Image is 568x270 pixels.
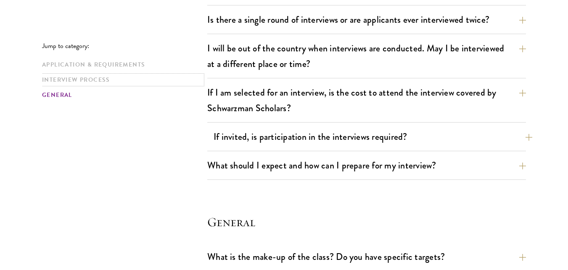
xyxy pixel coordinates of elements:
[207,83,526,118] button: If I am selected for an interview, is the cost to attend the interview covered by Schwarzman Scho...
[207,214,526,230] h4: General
[207,247,526,266] button: What is the make-up of the class? Do you have specific targets?
[42,42,207,50] p: Jump to category:
[42,60,202,69] a: Application & Requirements
[214,127,532,146] button: If invited, is participation in the interviews required?
[42,91,202,99] a: General
[42,75,202,84] a: Interview Process
[207,10,526,29] button: Is there a single round of interviews or are applicants ever interviewed twice?
[207,156,526,175] button: What should I expect and how can I prepare for my interview?
[207,39,526,73] button: I will be out of the country when interviews are conducted. May I be interviewed at a different p...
